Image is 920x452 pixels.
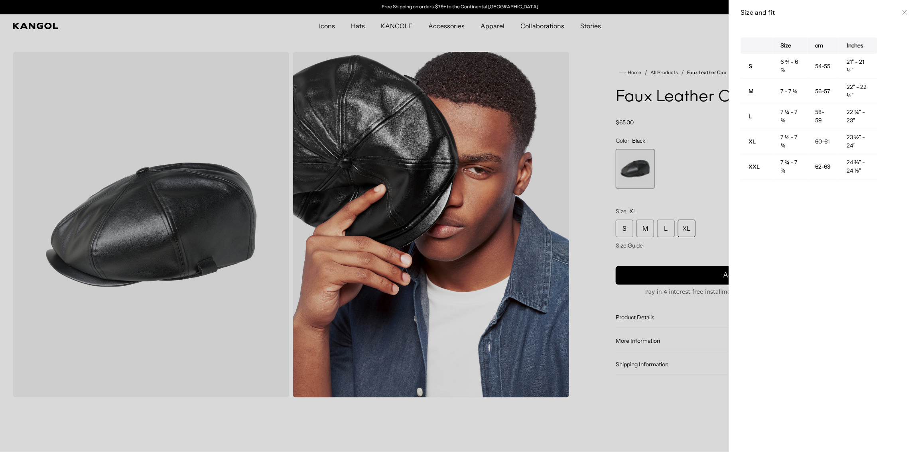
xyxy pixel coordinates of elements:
td: 22" - 22 ½" [839,79,878,104]
td: 7 ¾ - 7 ⅞ [773,154,808,179]
td: 24 ⅜" - 24 ⅞" [839,154,878,179]
td: 7 ½ - 7 ⅝ [773,129,808,154]
td: 62-63 [808,154,839,179]
td: 56-57 [808,79,839,104]
td: 54-55 [808,54,839,79]
strong: L [749,113,752,120]
strong: S [749,63,752,70]
th: Inches [839,37,878,54]
strong: XXL [749,163,760,170]
h3: Size and fit [741,8,898,17]
td: 7 ¼ - 7 ⅜ [773,104,808,129]
th: Size [773,37,808,54]
th: cm [808,37,839,54]
td: 60-61 [808,129,839,154]
td: 21" - 21 ½" [839,54,878,79]
td: 7 - 7 ⅛ [773,79,808,104]
td: 23 ½" - 24" [839,129,878,154]
td: 58-59 [808,104,839,129]
strong: M [749,88,754,95]
td: 22 ¾" - 23" [839,104,878,129]
td: 6 ¾ - 6 ⅞ [773,54,808,79]
strong: XL [749,138,756,145]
